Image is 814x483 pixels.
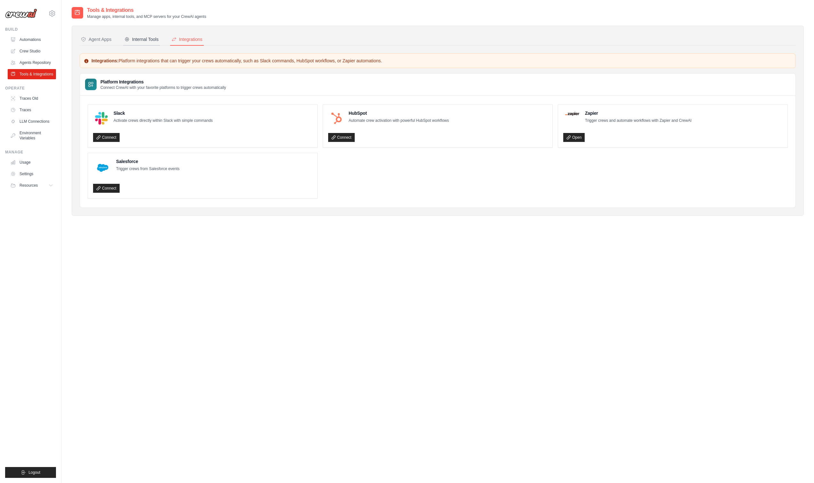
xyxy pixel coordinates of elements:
a: Open [563,133,585,142]
a: Connect [93,133,120,142]
button: Internal Tools [123,34,160,46]
h2: Tools & Integrations [87,6,206,14]
a: Connect [93,184,120,193]
p: Automate crew activation with powerful HubSpot workflows [349,118,449,124]
a: Tools & Integrations [8,69,56,79]
h4: Salesforce [116,158,179,165]
p: Platform integrations that can trigger your crews automatically, such as Slack commands, HubSpot ... [84,58,792,64]
button: Resources [8,180,56,191]
img: HubSpot Logo [330,112,343,125]
span: Logout [28,470,40,475]
div: Manage [5,150,56,155]
button: Agent Apps [80,34,113,46]
div: Agent Apps [81,36,112,43]
img: Salesforce Logo [95,160,110,175]
p: Connect CrewAI with your favorite platforms to trigger crews automatically [100,85,226,90]
p: Manage apps, internal tools, and MCP servers for your CrewAI agents [87,14,206,19]
div: Operate [5,86,56,91]
button: Logout [5,467,56,478]
h3: Platform Integrations [100,79,226,85]
span: Resources [20,183,38,188]
a: Crew Studio [8,46,56,56]
strong: Integrations: [91,58,119,63]
h4: Slack [114,110,213,116]
h4: Zapier [585,110,692,116]
button: Integrations [170,34,204,46]
a: Connect [328,133,355,142]
a: Settings [8,169,56,179]
p: Trigger crews and automate workflows with Zapier and CrewAI [585,118,692,124]
p: Trigger crews from Salesforce events [116,166,179,172]
div: Integrations [171,36,202,43]
img: Slack Logo [95,112,108,125]
a: Agents Repository [8,58,56,68]
img: Logo [5,9,37,18]
p: Activate crews directly within Slack with simple commands [114,118,213,124]
a: Traces Old [8,93,56,104]
a: LLM Connections [8,116,56,127]
a: Automations [8,35,56,45]
div: Build [5,27,56,32]
a: Usage [8,157,56,167]
h4: HubSpot [349,110,449,116]
div: Internal Tools [124,36,159,43]
img: Zapier Logo [565,112,579,116]
a: Traces [8,105,56,115]
a: Environment Variables [8,128,56,143]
